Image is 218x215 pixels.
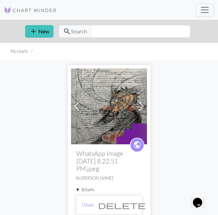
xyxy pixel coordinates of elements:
[63,27,71,36] span: search
[133,138,141,152] i: public
[94,199,150,211] button: Delete chart
[71,27,87,35] span: Search
[4,6,57,14] img: Logo
[29,27,37,36] span: add
[98,200,146,210] span: delete
[130,138,144,152] a: public
[133,140,141,150] span: public
[25,25,54,38] button: New
[11,48,28,54] li: My charts
[82,202,94,208] a: Dibujo
[196,3,214,17] button: Toggle navigation
[71,68,147,144] img: Dibujo
[76,175,142,181] p: By [PERSON_NAME]
[71,102,147,109] a: Dibujo
[76,187,142,193] summary: 3charts
[190,189,211,208] iframe: chat widget
[76,150,142,172] h2: WhatsApp Image [DATE] 8.22.51 PM.jpeg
